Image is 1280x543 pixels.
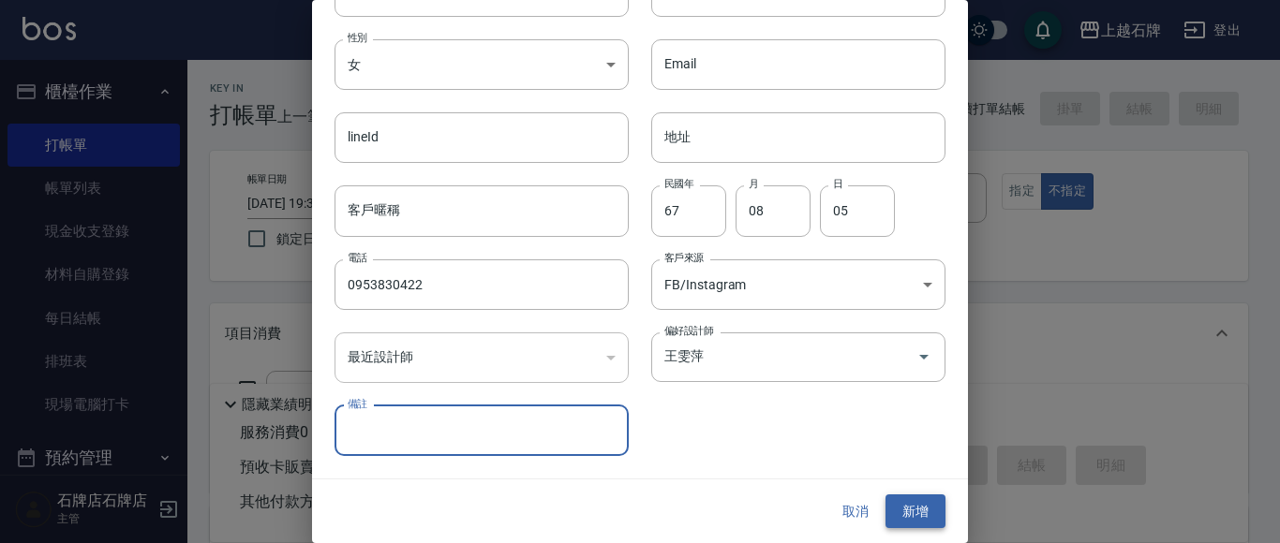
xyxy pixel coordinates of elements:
label: 電話 [348,251,367,265]
button: 取消 [826,494,886,529]
label: 偏好設計師 [664,324,713,338]
div: FB/Instagram [651,259,945,310]
label: 性別 [348,31,367,45]
label: 客戶來源 [664,251,704,265]
div: 女 [335,39,629,90]
button: Open [909,342,939,372]
button: 新增 [886,494,945,529]
label: 民國年 [664,177,693,191]
label: 備註 [348,397,367,411]
label: 月 [749,177,758,191]
label: 日 [833,177,842,191]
